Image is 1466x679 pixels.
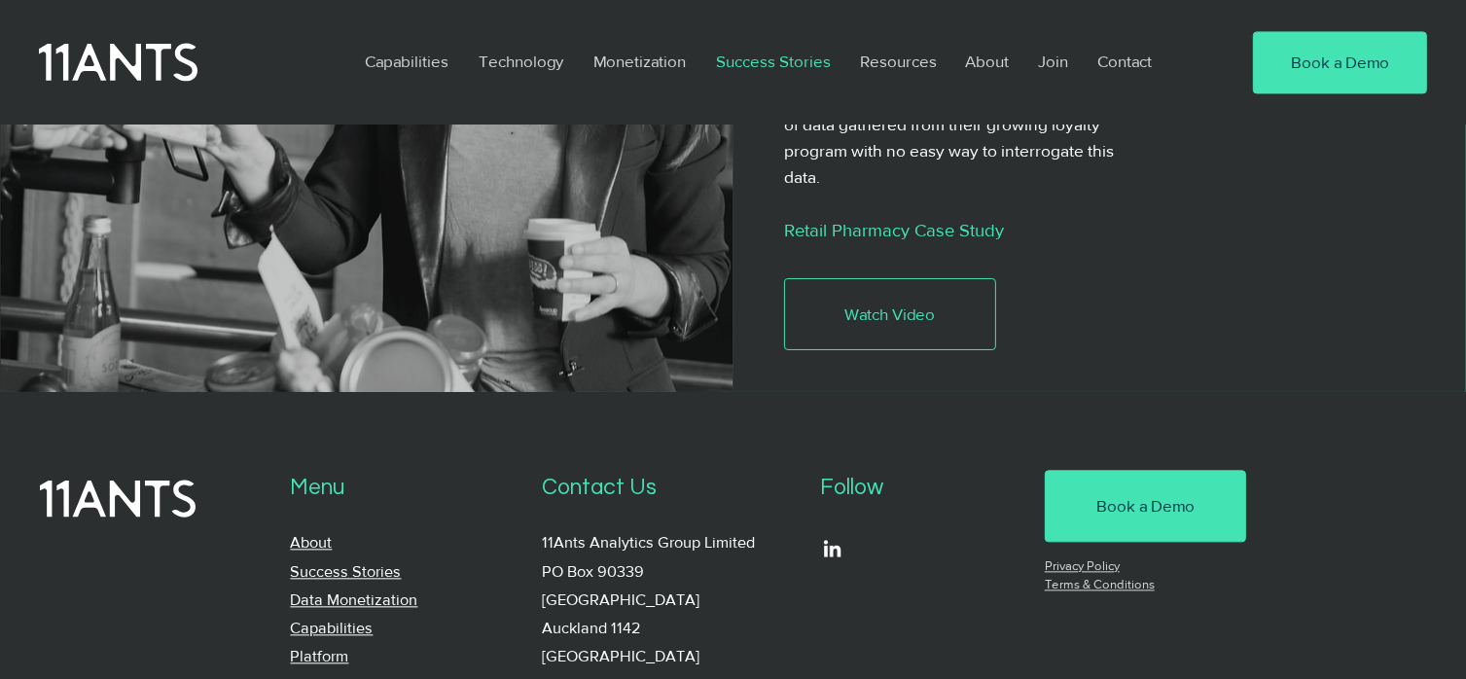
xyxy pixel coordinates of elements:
a: Terms & Conditions [1045,577,1155,591]
p: Resources [850,39,947,84]
a: Platform [290,648,348,664]
p: 11Ants Analytics Group Limited PO Box 90339 [GEOGRAPHIC_DATA] Auckland 1142 [GEOGRAPHIC_DATA] [542,528,799,670]
a: Watch Video [784,278,996,350]
a: Join [1023,39,1083,84]
a: Resources [845,39,950,84]
p: Menu [290,470,519,506]
p: Contact [1088,39,1162,84]
span: Book a Demo [1291,51,1389,74]
p: Success Stories [706,39,840,84]
p: Monetization [584,39,696,84]
span: Watch Video [844,303,935,326]
a: Book a Demo [1045,470,1246,542]
img: LinkedIn [820,536,844,560]
a: Success Stories [290,563,401,580]
ul: Social Bar [820,536,844,560]
nav: Site [350,39,1194,84]
p: Follow [820,470,1022,506]
a: Technology [464,39,579,84]
p: About [955,39,1019,84]
a: Capabilities [350,39,464,84]
p: Capabilities [355,39,458,84]
a: Book a Demo [1253,31,1427,93]
a: Capabilities [290,620,373,636]
a: About [950,39,1023,84]
a: About [290,534,332,551]
a: Retail Pharmacy Case Study [784,221,1004,240]
a: Data Monetization [290,591,417,608]
a: Privacy Policy [1045,558,1120,573]
p: Join [1028,39,1078,84]
p: Contact Us [542,470,799,506]
span: Book a Demo [1096,494,1195,518]
a: Success Stories [701,39,845,84]
p: Technology [469,39,573,84]
a: Monetization [579,39,701,84]
a: Contact [1083,39,1168,84]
